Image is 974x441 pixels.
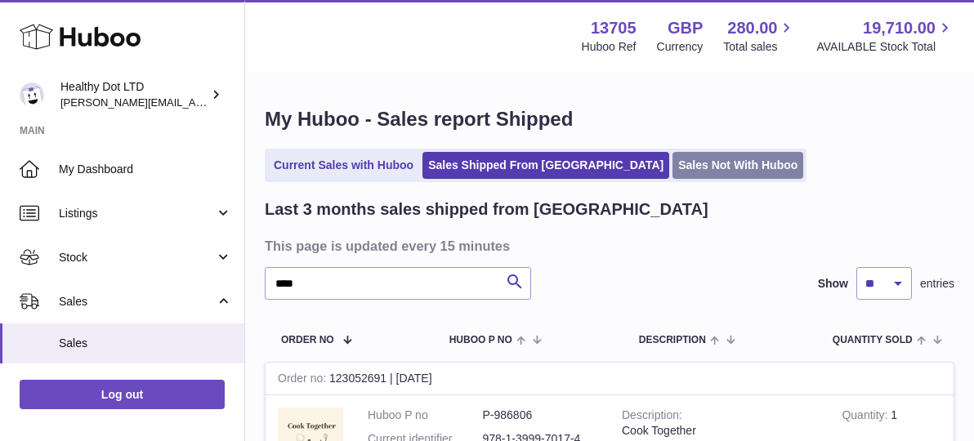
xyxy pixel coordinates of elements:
[657,39,704,55] div: Currency
[672,152,803,179] a: Sales Not With Huboo
[368,408,483,423] dt: Huboo P no
[639,335,706,345] span: Description
[59,294,215,310] span: Sales
[59,250,215,265] span: Stock
[818,276,848,292] label: Show
[816,39,954,55] span: AVAILABLE Stock Total
[920,276,954,292] span: entries
[59,206,215,221] span: Listings
[833,335,913,345] span: Quantity Sold
[723,39,796,55] span: Total sales
[265,198,708,220] h2: Last 3 months sales shipped from [GEOGRAPHIC_DATA]
[278,372,329,389] strong: Order no
[59,376,232,391] span: Add Manual Order
[422,152,669,179] a: Sales Shipped From [GEOGRAPHIC_DATA]
[266,363,954,395] div: 123052691 | [DATE]
[60,96,328,109] span: [PERSON_NAME][EMAIL_ADDRESS][DOMAIN_NAME]
[449,335,512,345] span: Huboo P no
[60,79,208,110] div: Healthy Dot LTD
[582,39,637,55] div: Huboo Ref
[265,237,950,255] h3: This page is updated every 15 minutes
[727,17,777,39] span: 280.00
[863,17,936,39] span: 19,710.00
[265,106,954,132] h1: My Huboo - Sales report Shipped
[622,423,817,439] div: Cook Together
[483,408,598,423] dd: P-986806
[816,17,954,55] a: 19,710.00 AVAILABLE Stock Total
[622,408,682,425] strong: Description
[268,152,419,179] a: Current Sales with Huboo
[59,336,232,351] span: Sales
[723,17,796,55] a: 280.00 Total sales
[59,162,232,177] span: My Dashboard
[668,17,703,39] strong: GBP
[591,17,637,39] strong: 13705
[281,335,334,345] span: Order No
[842,408,891,425] strong: Quantity
[20,82,44,107] img: Dorothy@healthydot.com
[20,380,225,409] a: Log out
